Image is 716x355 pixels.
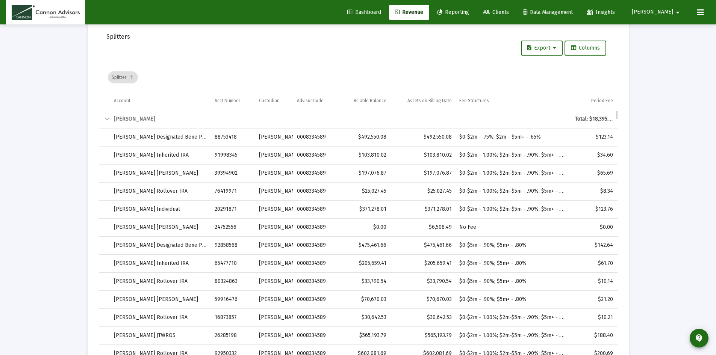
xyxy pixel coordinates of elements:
td: $371,278.01 [390,200,456,218]
td: [PERSON_NAME] Inherited IRA [110,254,211,272]
td: [PERSON_NAME] Rollover IRA [110,308,211,326]
td: [PERSON_NAME] Designated Bene Plan [110,128,211,146]
td: 59916476 [211,290,255,308]
td: $34.60 [571,146,617,164]
td: [PERSON_NAME] [PERSON_NAME] [110,218,211,236]
td: Column Fee Structures [456,92,571,110]
td: 92858568 [211,236,255,254]
td: 80324863 [211,272,255,290]
td: 65477710 [211,254,255,272]
td: $0-$2m - .75%; $2m - $5m+ - .65% [456,128,571,146]
td: $0-$2m - 1.00%; $2m-$5m - .90%; $5m+ - .80% [456,200,571,218]
td: $475,461.66 [390,236,456,254]
td: 0008334589 [293,218,338,236]
td: $10.21 [571,308,617,326]
td: 0008334589 [293,164,338,182]
td: 0008334589 [293,326,338,344]
span: Insights [587,9,615,15]
td: $103,810.02 [390,146,456,164]
td: Column Assets on Billing Date [390,92,456,110]
div: [PERSON_NAME] [259,169,289,177]
td: $475,461.66 [338,236,390,254]
td: $205,659.41 [338,254,390,272]
td: 0008334589 [293,254,338,272]
div: Billable Balance [354,98,386,104]
button: [PERSON_NAME] [623,5,691,20]
div: [PERSON_NAME] [259,224,289,231]
td: $565,193.79 [338,326,390,344]
td: $492,550.08 [390,128,456,146]
td: $70,670.03 [338,290,390,308]
td: 88753418 [211,128,255,146]
div: [PERSON_NAME] [259,133,289,141]
td: [PERSON_NAME] Designated Bene Plan [110,236,211,254]
div: [PERSON_NAME] [259,278,289,285]
mat-icon: arrow_drop_down [673,5,682,20]
td: [PERSON_NAME] JTWROS [110,326,211,344]
td: $0-$2m - 1.00%; $2m-$5m - .90%; $5m+ - .80% [456,308,571,326]
div: Period Fee [591,98,613,104]
td: $142.64 [571,236,617,254]
td: 91998345 [211,146,255,164]
td: $30,642.53 [338,308,390,326]
img: Dashboard [12,5,80,20]
td: $6,508.49 [390,218,456,236]
td: Column Acct Number [211,92,255,110]
td: $197,076.87 [390,164,456,182]
td: $33,790.54 [390,272,456,290]
div: Total: $18,395.23 [575,115,613,123]
td: $21.20 [571,290,617,308]
td: 0008334589 [293,128,338,146]
td: No Fee [456,218,571,236]
div: [PERSON_NAME] [259,314,289,321]
td: $0-$5m - .90%; $5m+ - .80% [456,254,571,272]
td: Column Advisor Code [293,92,338,110]
span: Revenue [395,9,423,15]
td: $205,659.41 [390,254,456,272]
div: Custodian [259,98,280,104]
td: $25,027.45 [390,182,456,200]
span: Dashboard [347,9,381,15]
div: Splitters [106,33,610,41]
div: [PERSON_NAME] [259,332,289,339]
td: Column Period Fee [571,92,617,110]
td: Collapse [99,110,110,128]
div: [PERSON_NAME] [259,260,289,267]
td: $61.70 [571,254,617,272]
button: Export [521,41,563,56]
td: [PERSON_NAME] [PERSON_NAME] [110,164,211,182]
td: $0-$2m - 1.00%; $2m-$5m - .90%; $5m+ - .80% [456,182,571,200]
div: [PERSON_NAME] [259,242,289,249]
td: [PERSON_NAME] Individual [110,200,211,218]
td: Column Account [110,92,211,110]
td: $0-$5m - .90%; $5m+ - .80% [456,236,571,254]
div: Splitter [108,71,138,83]
div: Data grid toolbar [108,63,612,92]
td: $188.40 [571,326,617,344]
td: 0008334589 [293,290,338,308]
span: Clients [483,9,509,15]
td: $123.76 [571,200,617,218]
td: $8.34 [571,182,617,200]
td: Column Annual Fee [617,92,665,110]
td: 0008334589 [293,182,338,200]
a: Data Management [517,5,579,20]
td: $70,670.03 [390,290,456,308]
span: Export [527,45,556,51]
td: Column Billable Balance [338,92,390,110]
div: [PERSON_NAME] [259,205,289,213]
td: $0.00 [338,218,390,236]
td: 0008334589 [293,146,338,164]
td: [PERSON_NAME] [PERSON_NAME] [110,290,211,308]
td: [PERSON_NAME] Inherited IRA [110,146,211,164]
td: $25,027.45 [338,182,390,200]
td: $30,642.53 [390,308,456,326]
td: $0.00 [571,218,617,236]
div: Account [114,98,130,104]
td: 24752556 [211,218,255,236]
td: 0008334589 [293,200,338,218]
td: 76419971 [211,182,255,200]
td: $371,278.01 [338,200,390,218]
a: Reporting [431,5,475,20]
td: $0-$5m - .90%; $5m+ - .80% [456,290,571,308]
